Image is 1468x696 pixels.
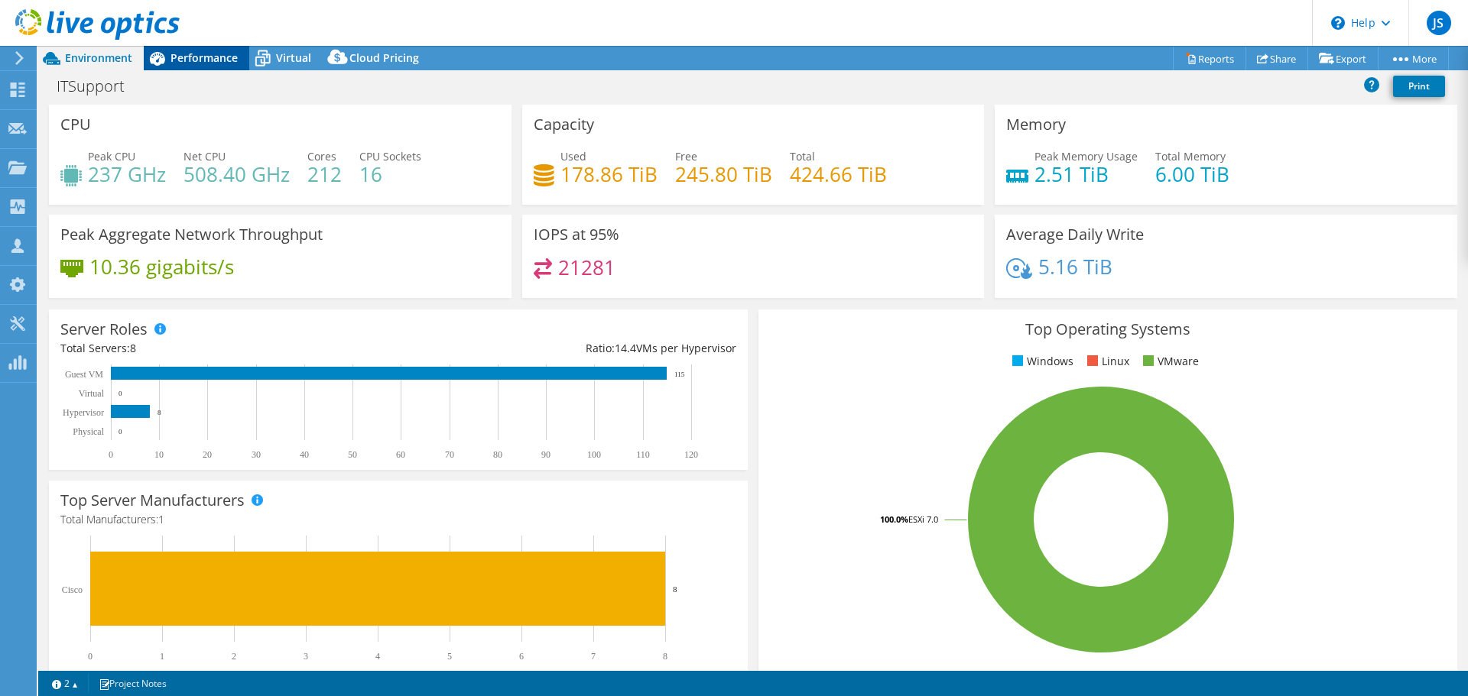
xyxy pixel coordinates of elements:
[663,651,667,662] text: 8
[1006,116,1066,133] h3: Memory
[359,166,421,183] h4: 16
[591,651,596,662] text: 7
[1034,166,1138,183] h4: 2.51 TiB
[1393,76,1445,97] a: Print
[41,674,89,693] a: 2
[541,449,550,460] text: 90
[348,449,357,460] text: 50
[675,166,772,183] h4: 245.80 TiB
[1155,149,1226,163] span: Total Memory
[519,651,524,662] text: 6
[396,449,405,460] text: 60
[307,166,342,183] h4: 212
[60,340,398,357] div: Total Servers:
[447,651,452,662] text: 5
[1034,149,1138,163] span: Peak Memory Usage
[1038,258,1112,275] h4: 5.16 TiB
[1378,47,1449,70] a: More
[73,426,104,437] text: Physical
[65,50,132,65] span: Environment
[1155,166,1229,183] h4: 6.00 TiB
[63,407,104,418] text: Hypervisor
[158,409,161,416] text: 8
[203,449,212,460] text: 20
[790,166,887,183] h4: 424.66 TiB
[908,513,938,525] tspan: ESXi 7.0
[119,428,122,435] text: 0
[375,651,380,662] text: 4
[790,149,815,163] span: Total
[304,651,308,662] text: 3
[770,321,1446,338] h3: Top Operating Systems
[300,449,309,460] text: 40
[65,369,103,380] text: Guest VM
[88,166,166,183] h4: 237 GHz
[60,226,323,243] h3: Peak Aggregate Network Throughput
[675,149,697,163] span: Free
[183,166,290,183] h4: 508.40 GHz
[615,341,636,355] span: 14.4
[534,226,619,243] h3: IOPS at 95%
[1008,353,1073,370] li: Windows
[880,513,908,525] tspan: 100.0%
[160,651,164,662] text: 1
[183,149,226,163] span: Net CPU
[109,449,113,460] text: 0
[119,390,122,397] text: 0
[349,50,419,65] span: Cloud Pricing
[673,584,677,594] text: 8
[398,340,736,357] div: Ratio: VMs per Hypervisor
[60,116,91,133] h3: CPU
[558,259,615,276] h4: 21281
[79,388,105,399] text: Virtual
[158,512,164,526] span: 1
[359,149,421,163] span: CPU Sockets
[130,341,136,355] span: 8
[252,449,261,460] text: 30
[534,116,594,133] h3: Capacity
[1006,226,1144,243] h3: Average Daily Write
[89,258,234,275] h4: 10.36 gigabits/s
[88,674,177,693] a: Project Notes
[674,371,685,378] text: 115
[62,584,83,595] text: Cisco
[1427,11,1451,35] span: JS
[307,149,336,163] span: Cores
[232,651,236,662] text: 2
[560,166,658,183] h4: 178.86 TiB
[50,78,148,95] h1: ITSupport
[1246,47,1308,70] a: Share
[1083,353,1129,370] li: Linux
[60,321,148,338] h3: Server Roles
[60,492,245,509] h3: Top Server Manufacturers
[88,149,135,163] span: Peak CPU
[276,50,311,65] span: Virtual
[154,449,164,460] text: 10
[636,449,650,460] text: 110
[1331,16,1345,30] svg: \n
[171,50,238,65] span: Performance
[60,511,736,528] h4: Total Manufacturers:
[1307,47,1379,70] a: Export
[88,651,93,662] text: 0
[1173,47,1246,70] a: Reports
[684,449,698,460] text: 120
[587,449,601,460] text: 100
[1139,353,1199,370] li: VMware
[560,149,586,163] span: Used
[445,449,454,460] text: 70
[493,449,502,460] text: 80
